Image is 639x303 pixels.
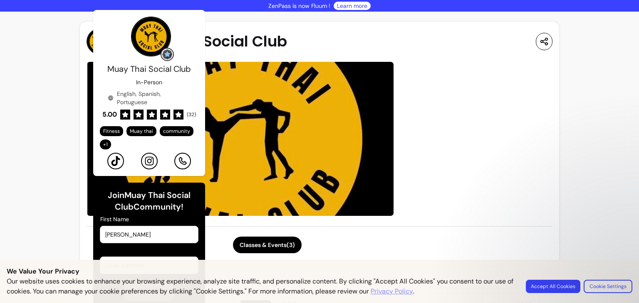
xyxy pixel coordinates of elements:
a: Learn more [337,2,367,10]
p: Our website uses cookies to enhance your browsing experience, analyze site traffic, and personali... [7,276,516,296]
img: Provider image [87,28,113,55]
span: Fitness [103,128,120,134]
div: English, Spanish, Portuguese [108,90,191,106]
iframe: Intercom notifications message [468,208,635,299]
p: We Value Your Privacy [7,266,632,276]
img: Provider image [131,17,171,56]
h6: Join Muay Thai Social Club Community! [100,189,198,213]
span: 5.00 [102,110,117,120]
img: image-0 [87,61,394,216]
input: First Name [105,230,193,239]
button: Classes & Events(3) [233,237,302,253]
span: + 1 [102,141,109,148]
span: community [163,128,190,134]
a: Privacy Policy [371,286,413,296]
img: Grow [162,49,172,59]
p: ZenPass is now Fluum ! [268,2,330,10]
span: Muay thai [130,128,153,134]
span: First Name [100,215,129,223]
p: In-Person [136,78,162,86]
span: Muay Thai Social Club [107,64,191,74]
span: ( 32 ) [187,111,196,118]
